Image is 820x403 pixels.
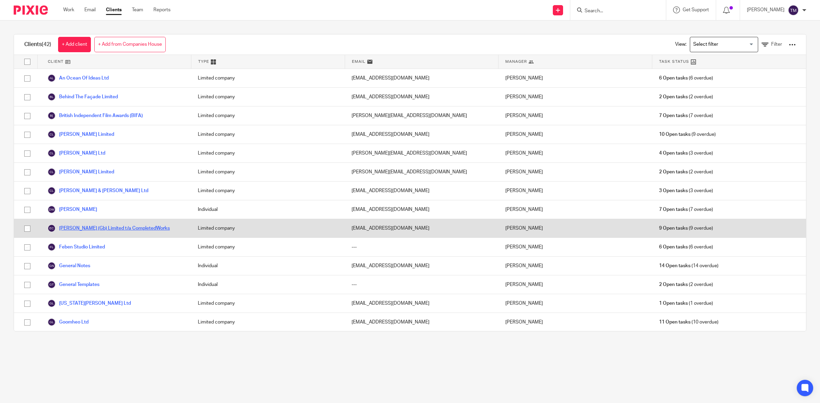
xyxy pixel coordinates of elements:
[498,200,652,219] div: [PERSON_NAME]
[659,244,713,250] span: (6 overdue)
[47,130,114,139] a: [PERSON_NAME] Limited
[47,168,56,176] img: svg%3E
[659,187,688,194] span: 3 Open tasks
[191,200,345,219] div: Individual
[47,149,105,157] a: [PERSON_NAME] Ltd
[42,42,51,47] span: (42)
[47,243,105,251] a: Feben Studio Limited
[47,262,90,270] a: General Notes
[47,112,56,120] img: svg%3E
[345,238,498,256] div: ---
[659,59,689,64] span: Task Status
[659,244,688,250] span: 6 Open tasks
[345,163,498,181] div: [PERSON_NAME][EMAIL_ADDRESS][DOMAIN_NAME]
[47,280,56,289] img: svg%3E
[47,318,88,326] a: Goomheo Ltd
[47,93,56,101] img: svg%3E
[58,37,91,52] a: + Add client
[498,88,652,106] div: [PERSON_NAME]
[191,313,345,331] div: Limited company
[191,125,345,144] div: Limited company
[659,169,688,175] span: 2 Open tasks
[690,37,758,52] div: Search for option
[191,88,345,106] div: Limited company
[498,106,652,125] div: [PERSON_NAME]
[659,131,716,138] span: (9 overdue)
[498,275,652,294] div: [PERSON_NAME]
[345,313,498,331] div: [EMAIL_ADDRESS][DOMAIN_NAME]
[47,187,56,195] img: svg%3E
[47,205,56,214] img: svg%3E
[659,319,691,326] span: 11 Open tasks
[659,319,719,326] span: (10 overdue)
[683,8,709,12] span: Get Support
[47,243,56,251] img: svg%3E
[21,55,34,68] input: Select all
[659,93,688,100] span: 2 Open tasks
[48,59,64,64] span: Client
[659,225,688,232] span: 9 Open tasks
[345,219,498,238] div: [EMAIL_ADDRESS][DOMAIN_NAME]
[47,299,56,307] img: svg%3E
[659,131,691,138] span: 10 Open tasks
[47,112,143,120] a: British Independent Film Awards (BIFA)
[345,88,498,106] div: [EMAIL_ADDRESS][DOMAIN_NAME]
[191,182,345,200] div: Limited company
[498,163,652,181] div: [PERSON_NAME]
[191,69,345,87] div: Limited company
[47,224,56,232] img: svg%3E
[47,187,148,195] a: [PERSON_NAME] & [PERSON_NAME] Ltd
[659,150,713,157] span: (3 overdue)
[47,318,56,326] img: svg%3E
[498,257,652,275] div: [PERSON_NAME]
[352,59,366,64] span: Email
[191,238,345,256] div: Limited company
[659,169,713,175] span: (2 overdue)
[191,275,345,294] div: Individual
[14,5,48,15] img: Pixie
[345,182,498,200] div: [EMAIL_ADDRESS][DOMAIN_NAME]
[498,144,652,162] div: [PERSON_NAME]
[498,219,652,238] div: [PERSON_NAME]
[659,187,713,194] span: (3 overdue)
[345,294,498,313] div: [EMAIL_ADDRESS][DOMAIN_NAME]
[659,262,719,269] span: (14 overdue)
[94,37,166,52] a: + Add from Companies House
[47,149,56,157] img: svg%3E
[47,280,99,289] a: General Templates
[584,8,645,14] input: Search
[47,224,170,232] a: [PERSON_NAME] (Gb) Limited t/a CompletedWorks
[47,130,56,139] img: svg%3E
[191,144,345,162] div: Limited company
[691,39,754,51] input: Search for option
[659,75,713,82] span: (6 overdue)
[153,6,170,13] a: Reports
[345,257,498,275] div: [EMAIL_ADDRESS][DOMAIN_NAME]
[345,125,498,144] div: [EMAIL_ADDRESS][DOMAIN_NAME]
[47,299,131,307] a: [US_STATE][PERSON_NAME] Ltd
[24,41,51,48] h1: Clients
[659,281,713,288] span: (2 overdue)
[659,206,713,213] span: (7 overdue)
[659,75,688,82] span: 6 Open tasks
[47,205,97,214] a: [PERSON_NAME]
[659,300,713,307] span: (1 overdue)
[498,294,652,313] div: [PERSON_NAME]
[47,168,114,176] a: [PERSON_NAME] Limited
[106,6,122,13] a: Clients
[788,5,799,16] img: svg%3E
[659,93,713,100] span: (2 overdue)
[498,182,652,200] div: [PERSON_NAME]
[132,6,143,13] a: Team
[345,106,498,125] div: [PERSON_NAME][EMAIL_ADDRESS][DOMAIN_NAME]
[659,112,713,119] span: (7 overdue)
[659,112,688,119] span: 7 Open tasks
[191,257,345,275] div: Individual
[498,313,652,331] div: [PERSON_NAME]
[659,150,688,157] span: 4 Open tasks
[659,300,688,307] span: 1 Open tasks
[345,69,498,87] div: [EMAIL_ADDRESS][DOMAIN_NAME]
[345,144,498,162] div: [PERSON_NAME][EMAIL_ADDRESS][DOMAIN_NAME]
[771,42,782,47] span: Filter
[659,262,691,269] span: 14 Open tasks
